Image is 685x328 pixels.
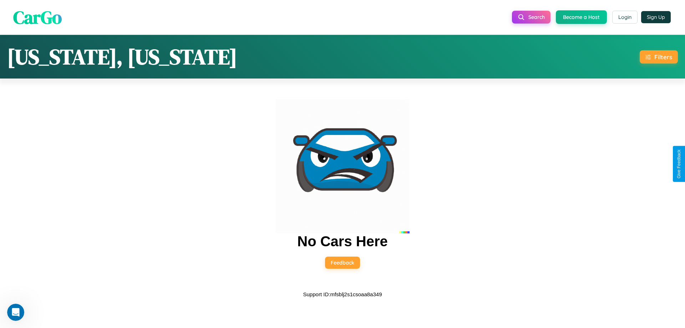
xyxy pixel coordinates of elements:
[325,257,360,269] button: Feedback
[7,42,237,71] h1: [US_STATE], [US_STATE]
[13,5,62,29] span: CarGo
[275,99,410,233] img: car
[612,11,638,24] button: Login
[7,304,24,321] iframe: Intercom live chat
[641,11,671,23] button: Sign Up
[303,289,382,299] p: Support ID: mfsblj2s1csoaa8a349
[654,53,672,61] div: Filters
[556,10,607,24] button: Become a Host
[640,50,678,64] button: Filters
[297,233,387,249] h2: No Cars Here
[676,150,681,178] div: Give Feedback
[512,11,550,24] button: Search
[528,14,545,20] span: Search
